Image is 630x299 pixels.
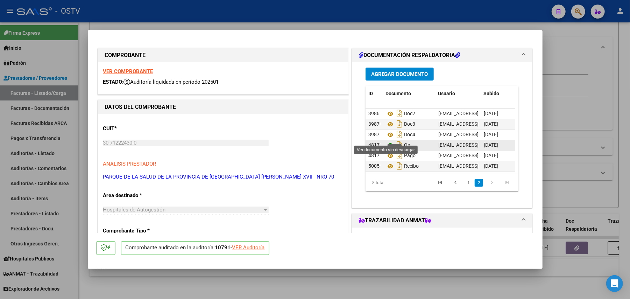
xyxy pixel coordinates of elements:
[449,179,462,187] a: go to previous page
[352,62,532,208] div: DOCUMENTACIÓN RESPALDATORIA
[484,142,498,148] span: [DATE]
[232,244,265,252] div: VER Auditoría
[438,111,557,116] span: [EMAIL_ADDRESS][DOMAIN_NAME] - [PERSON_NAME]
[121,241,269,255] p: Comprobante auditado en la auditoría: -
[484,163,498,169] span: [DATE]
[438,142,557,148] span: [EMAIL_ADDRESS][DOMAIN_NAME] - [PERSON_NAME]
[386,153,416,159] span: Pago
[463,177,474,189] li: page 1
[438,121,557,127] span: [EMAIL_ADDRESS][DOMAIN_NAME] - [PERSON_NAME]
[395,118,404,130] i: Descargar documento
[386,132,415,138] span: Doc4
[484,111,498,116] span: [DATE]
[366,68,434,81] button: Agregar Documento
[366,174,395,192] div: 8 total
[386,121,415,127] span: Doc3
[438,163,567,169] span: [EMAIL_ADDRESS][DOMAIN_NAME] - [GEOGRAPHIC_DATA]
[105,52,146,58] strong: COMPROBANTE
[433,179,447,187] a: go to first page
[474,177,484,189] li: page 2
[103,207,166,213] span: Hospitales de Autogestión
[124,79,219,85] span: Auditoría liquidada en período 202501
[366,233,438,246] button: Agregar Trazabilidad
[395,108,404,119] i: Descargar documento
[395,129,404,140] i: Descargar documento
[368,142,382,148] span: 48177
[386,111,415,117] span: Doc2
[438,153,557,158] span: [EMAIL_ADDRESS][DOMAIN_NAME] - [PERSON_NAME]
[368,121,382,127] span: 39870
[103,79,124,85] span: ESTADO:
[103,227,175,235] p: Comprobante Tipo *
[368,153,382,158] span: 48178
[368,132,382,137] span: 39871
[383,86,436,101] datatable-header-cell: Documento
[103,68,153,75] a: VER COMPROBANTE
[105,104,176,110] strong: DATOS DEL COMPROBANTE
[368,111,382,116] span: 39869
[215,244,231,251] strong: 10791
[481,86,516,101] datatable-header-cell: Subido
[103,161,156,167] span: ANALISIS PRESTADOR
[368,91,373,96] span: ID
[366,86,383,101] datatable-header-cell: ID
[485,179,498,187] a: go to next page
[359,51,460,60] h1: DOCUMENTACIÓN RESPALDATORIA
[436,86,481,101] datatable-header-cell: Usuario
[395,139,404,151] i: Descargar documento
[438,91,455,96] span: Usuario
[484,91,500,96] span: Subido
[395,150,404,161] i: Descargar documento
[484,153,498,158] span: [DATE]
[501,179,514,187] a: go to last page
[352,214,532,228] mat-expansion-panel-header: TRAZABILIDAD ANMAT
[103,173,343,181] p: PARQUE DE LA SALUD DE LA PROVINCIA DE [GEOGRAPHIC_DATA] [PERSON_NAME] XVII - NRO 70
[103,125,175,133] p: CUIT
[103,192,175,200] p: Area destinado *
[606,275,623,292] div: Open Intercom Messenger
[386,91,411,96] span: Documento
[352,48,532,62] mat-expansion-panel-header: DOCUMENTACIÓN RESPALDATORIA
[368,163,382,169] span: 50055
[475,179,483,187] a: 2
[464,179,473,187] a: 1
[386,164,419,169] span: Recibo
[371,71,428,77] span: Agregar Documento
[359,216,432,225] h1: TRAZABILIDAD ANMAT
[484,121,498,127] span: [DATE]
[484,132,498,137] span: [DATE]
[395,160,404,172] i: Descargar documento
[386,142,410,148] span: Op
[438,132,557,137] span: [EMAIL_ADDRESS][DOMAIN_NAME] - [PERSON_NAME]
